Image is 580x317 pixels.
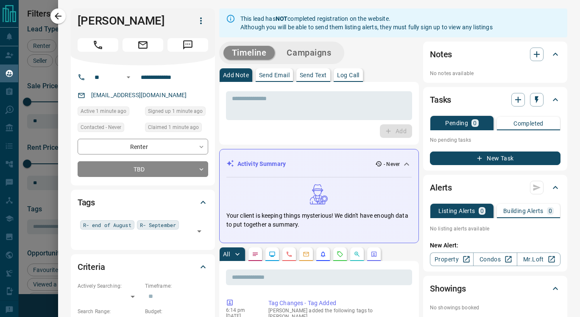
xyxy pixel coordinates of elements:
[337,72,360,78] p: Log Call
[259,72,290,78] p: Send Email
[78,282,141,290] p: Actively Searching:
[226,211,412,229] p: Your client is keeping things mysterious! We didn't have enough data to put together a summary.
[320,251,326,258] svg: Listing Alerts
[517,252,560,266] a: Mr.Loft
[503,208,544,214] p: Building Alerts
[78,257,208,277] div: Criteria
[167,38,208,52] span: Message
[81,123,121,132] span: Contacted - Never
[430,90,560,110] div: Tasks
[78,260,105,274] h2: Criteria
[193,225,205,237] button: Open
[473,120,477,126] p: 0
[78,14,181,28] h1: [PERSON_NAME]
[300,72,327,78] p: Send Text
[78,161,208,177] div: TBD
[430,241,560,250] p: New Alert:
[384,160,400,168] p: - Never
[78,196,95,209] h2: Tags
[268,299,409,308] p: Tag Changes - Tag Added
[430,282,466,295] h2: Showings
[240,11,493,35] div: This lead has completed registration on the website. Although you will be able to send them listi...
[223,72,249,78] p: Add Note
[430,278,560,299] div: Showings
[430,134,560,146] p: No pending tasks
[337,251,343,258] svg: Requests
[223,251,230,257] p: All
[438,208,475,214] p: Listing Alerts
[513,121,544,126] p: Completed
[430,44,560,65] div: Notes
[83,221,131,229] span: R- end of August
[237,160,286,168] p: Activity Summary
[226,307,256,313] p: 6:14 pm
[145,308,208,315] p: Budget:
[371,251,377,258] svg: Agent Actions
[430,177,560,198] div: Alerts
[226,156,412,172] div: Activity Summary- Never
[430,70,560,77] p: No notes available
[430,151,560,165] button: New Task
[354,251,360,258] svg: Opportunities
[78,308,141,315] p: Search Range:
[473,252,517,266] a: Condos
[78,192,208,213] div: Tags
[123,38,163,52] span: Email
[145,107,208,118] div: Fri Aug 15 2025
[445,120,468,126] p: Pending
[278,46,340,60] button: Campaigns
[430,304,560,311] p: No showings booked
[430,225,560,233] p: No listing alerts available
[430,252,474,266] a: Property
[91,92,187,98] a: [EMAIL_ADDRESS][DOMAIN_NAME]
[252,251,259,258] svg: Notes
[78,38,118,52] span: Call
[148,123,199,132] span: Claimed 1 minute ago
[81,107,126,115] span: Active 1 minute ago
[269,251,276,258] svg: Lead Browsing Activity
[223,46,275,60] button: Timeline
[78,107,141,118] div: Fri Aug 15 2025
[430,93,451,107] h2: Tasks
[276,15,287,22] strong: NOT
[430,48,452,61] h2: Notes
[480,208,484,214] p: 0
[303,251,310,258] svg: Emails
[148,107,203,115] span: Signed up 1 minute ago
[140,221,176,229] span: R- September
[286,251,293,258] svg: Calls
[145,123,208,135] div: Fri Aug 15 2025
[549,208,552,214] p: 0
[78,139,208,154] div: Renter
[430,181,452,194] h2: Alerts
[123,72,134,82] button: Open
[145,282,208,290] p: Timeframe:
